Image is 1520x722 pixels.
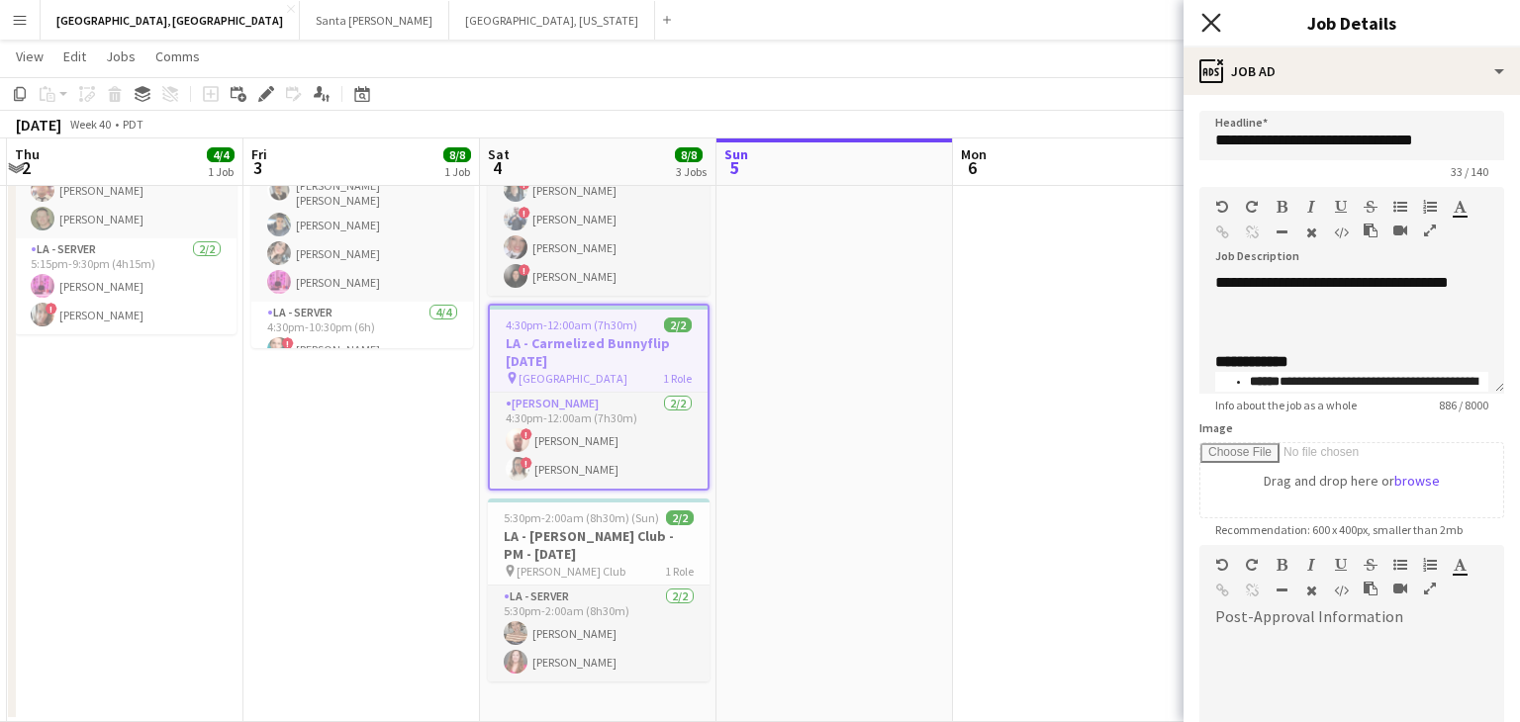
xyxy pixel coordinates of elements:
[519,264,530,276] span: !
[251,142,473,302] app-card-role: LA - Server4/44:30pm-9:30pm (5h)[PERSON_NAME] [PERSON_NAME][PERSON_NAME][PERSON_NAME][PERSON_NAME]
[155,47,200,65] span: Comms
[488,304,710,491] app-job-card: 4:30pm-12:00am (7h30m) (Sun)2/2LA - Carmelized Bunnyflip [DATE] [GEOGRAPHIC_DATA]1 Role[PERSON_NA...
[1304,225,1318,240] button: Clear Formatting
[65,117,115,132] span: Week 40
[1275,199,1288,215] button: Bold
[98,44,143,69] a: Jobs
[208,164,234,179] div: 1 Job
[251,145,267,163] span: Fri
[1304,583,1318,598] button: Clear Formatting
[521,457,532,469] span: !
[1304,557,1318,573] button: Italic
[300,1,449,40] button: Santa [PERSON_NAME]
[961,145,987,163] span: Mon
[1393,581,1407,596] button: Insert video
[1184,10,1520,36] h3: Job Details
[676,164,707,179] div: 3 Jobs
[1453,199,1467,215] button: Text Color
[724,145,748,163] span: Sun
[147,44,208,69] a: Comms
[517,564,625,579] span: [PERSON_NAME] Club
[443,147,471,162] span: 8/8
[519,207,530,219] span: !
[488,586,710,681] app-card-role: LA - Server2/25:30pm-2:00am (8h30m)[PERSON_NAME][PERSON_NAME]
[1184,47,1520,95] div: Job Ad
[488,145,510,163] span: Sat
[1334,557,1348,573] button: Underline
[1364,223,1377,238] button: Paste as plain text
[63,47,86,65] span: Edit
[251,55,473,348] app-job-card: 4:30pm-10:30pm (6h)8/8[PERSON_NAME] of LA - [DATE] Ebell of LA2 RolesLA - Server4/44:30pm-9:30pm ...
[721,156,748,179] span: 5
[1245,199,1259,215] button: Redo
[8,44,51,69] a: View
[449,1,655,40] button: [GEOGRAPHIC_DATA], [US_STATE]
[1453,557,1467,573] button: Text Color
[1393,557,1407,573] button: Unordered List
[248,156,267,179] span: 3
[1275,225,1288,240] button: Horizontal Line
[16,115,61,135] div: [DATE]
[1393,199,1407,215] button: Unordered List
[1423,398,1504,412] span: 886 / 8000
[55,44,94,69] a: Edit
[1393,223,1407,238] button: Insert video
[506,317,664,332] span: 4:30pm-12:00am (7h30m) (Sun)
[1275,583,1288,598] button: Horizontal Line
[1423,581,1437,596] button: Fullscreen
[41,1,300,40] button: [GEOGRAPHIC_DATA], [GEOGRAPHIC_DATA]
[1275,557,1288,573] button: Bold
[521,428,532,440] span: !
[251,302,473,455] app-card-role: LA - Server4/44:30pm-10:30pm (6h)![PERSON_NAME]
[1423,223,1437,238] button: Fullscreen
[1334,583,1348,598] button: HTML Code
[488,142,710,296] app-card-role: [PERSON_NAME]4/41:00pm-1:00am (12h)![PERSON_NAME]![PERSON_NAME][PERSON_NAME]![PERSON_NAME]
[666,510,694,525] span: 2/2
[1334,225,1348,240] button: HTML Code
[504,510,659,525] span: 5:30pm-2:00am (8h30m) (Sun)
[15,145,40,163] span: Thu
[1334,199,1348,215] button: Underline
[106,47,136,65] span: Jobs
[1215,199,1229,215] button: Undo
[519,371,627,386] span: [GEOGRAPHIC_DATA]
[46,303,57,315] span: !
[1423,557,1437,573] button: Ordered List
[1364,581,1377,596] button: Paste as plain text
[665,564,694,579] span: 1 Role
[1199,398,1373,412] span: Info about the job as a whole
[15,238,237,334] app-card-role: LA - Server2/25:15pm-9:30pm (4h15m)[PERSON_NAME]![PERSON_NAME]
[490,334,708,370] h3: LA - Carmelized Bunnyflip [DATE]
[485,156,510,179] span: 4
[664,317,692,332] span: 2/2
[282,337,294,349] span: !
[488,527,710,563] h3: LA - [PERSON_NAME] Club - PM - [DATE]
[1364,199,1377,215] button: Strikethrough
[1435,164,1504,179] span: 33 / 140
[12,156,40,179] span: 2
[207,147,235,162] span: 4/4
[1215,557,1229,573] button: Undo
[444,164,470,179] div: 1 Job
[15,55,237,334] app-job-card: 4:00pm-9:30pm (5h30m)4/4LA - Battleship [GEOGRAPHIC_DATA][PERSON_NAME] [DATE] Battleship USS [US_...
[15,142,237,238] app-card-role: [PERSON_NAME]2/24:00pm-9:30pm (5h30m)[PERSON_NAME][PERSON_NAME]
[1304,199,1318,215] button: Italic
[675,147,703,162] span: 8/8
[488,498,710,681] app-job-card: 5:30pm-2:00am (8h30m) (Sun)2/2LA - [PERSON_NAME] Club - PM - [DATE] [PERSON_NAME] Club1 RoleLA - ...
[16,47,44,65] span: View
[490,393,708,489] app-card-role: [PERSON_NAME]2/24:30pm-12:00am (7h30m)![PERSON_NAME]![PERSON_NAME]
[1199,522,1478,537] span: Recommendation: 600 x 400px, smaller than 2mb
[958,156,987,179] span: 6
[1245,557,1259,573] button: Redo
[663,371,692,386] span: 1 Role
[123,117,143,132] div: PDT
[1364,557,1377,573] button: Strikethrough
[1423,199,1437,215] button: Ordered List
